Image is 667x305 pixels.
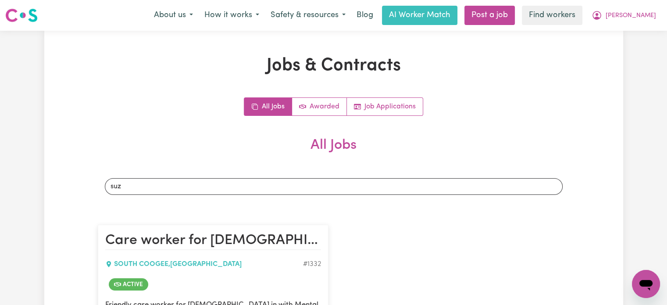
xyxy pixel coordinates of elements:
a: Careseekers logo [5,5,38,25]
a: Blog [351,6,378,25]
div: Job ID #1332 [303,259,321,269]
a: All jobs [244,98,292,115]
button: About us [148,6,199,25]
a: Find workers [522,6,582,25]
h2: Care worker for lady with mental health condition [105,232,321,250]
button: How it works [199,6,265,25]
a: Post a job [464,6,515,25]
button: My Account [586,6,662,25]
img: Careseekers logo [5,7,38,23]
a: Job applications [347,98,423,115]
button: Safety & resources [265,6,351,25]
h1: Jobs & Contracts [98,55,570,76]
iframe: Button to launch messaging window [632,270,660,298]
h2: All Jobs [98,137,570,168]
a: AI Worker Match [382,6,457,25]
input: 🔍 Filter jobs by title, description or care worker name [105,178,563,195]
div: SOUTH COOGEE , [GEOGRAPHIC_DATA] [105,259,303,269]
span: Job is active [109,278,148,291]
a: Active jobs [292,98,347,115]
span: [PERSON_NAME] [606,11,656,21]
